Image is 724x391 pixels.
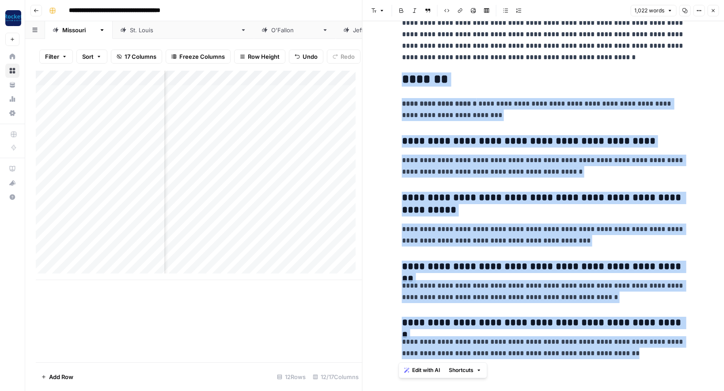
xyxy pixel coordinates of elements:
button: Shortcuts [445,364,485,376]
span: Freeze Columns [179,52,225,61]
button: Row Height [234,49,285,64]
img: Rocket Pilots Logo [5,10,21,26]
button: 1,022 words [630,5,676,16]
div: [GEOGRAPHIC_DATA] [353,26,413,34]
span: Row Height [248,52,280,61]
a: Browse [5,64,19,78]
button: Undo [289,49,323,64]
button: Workspace: Rocket Pilots [5,7,19,29]
a: Settings [5,106,19,120]
button: 17 Columns [111,49,162,64]
span: Redo [341,52,355,61]
a: [GEOGRAPHIC_DATA][PERSON_NAME] [113,21,254,39]
span: Undo [303,52,318,61]
span: Shortcuts [449,366,474,374]
a: [PERSON_NAME] [254,21,336,39]
div: [US_STATE] [62,26,95,34]
button: Sort [76,49,107,64]
div: [GEOGRAPHIC_DATA][PERSON_NAME] [130,26,237,34]
button: Filter [39,49,73,64]
span: Edit with AI [412,366,440,374]
span: Filter [45,52,59,61]
span: Sort [82,52,94,61]
div: [PERSON_NAME] [271,26,318,34]
button: Add Row [36,370,79,384]
div: 12/17 Columns [309,370,362,384]
button: Freeze Columns [166,49,231,64]
button: Help + Support [5,190,19,204]
span: 17 Columns [125,52,156,61]
a: [US_STATE] [45,21,113,39]
a: Home [5,49,19,64]
a: [GEOGRAPHIC_DATA] [336,21,430,39]
a: Your Data [5,78,19,92]
span: 1,022 words [634,7,664,15]
span: Add Row [49,372,73,381]
div: What's new? [6,176,19,190]
a: Usage [5,92,19,106]
a: AirOps Academy [5,162,19,176]
button: Edit with AI [401,364,443,376]
div: 12 Rows [273,370,309,384]
button: What's new? [5,176,19,190]
button: Redo [327,49,360,64]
